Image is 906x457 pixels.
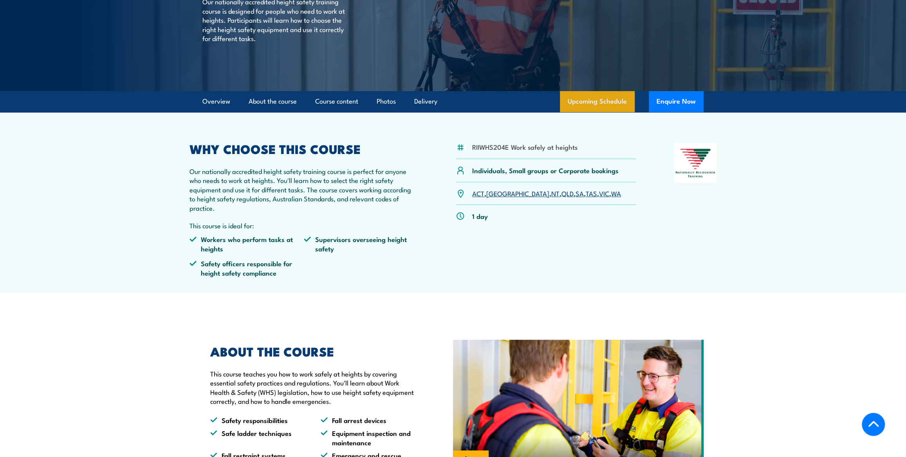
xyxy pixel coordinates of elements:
[674,143,716,183] img: Nationally Recognised Training logo.
[472,166,619,175] p: Individuals, Small groups or Corporate bookings
[472,142,578,151] li: RIIWHS204E Work safely at heights
[304,235,418,253] li: Supervisors overseeing height safety
[190,235,304,253] li: Workers who perform tasks at heights
[190,167,418,212] p: Our nationally accredited height safety training course is perfect for anyone who needs to work a...
[190,259,304,277] li: Safety officers responsible for height safety compliance
[210,369,417,406] p: This course teaches you how to work safely at heights by covering essential safety practices and ...
[586,188,597,198] a: TAS
[486,188,549,198] a: [GEOGRAPHIC_DATA]
[560,91,635,112] a: Upcoming Schedule
[210,346,417,357] h2: ABOUT THE COURSE
[190,221,418,230] p: This course is ideal for:
[561,188,574,198] a: QLD
[377,91,396,112] a: Photos
[249,91,297,112] a: About the course
[472,189,621,198] p: , , , , , , ,
[202,91,230,112] a: Overview
[472,188,484,198] a: ACT
[315,91,358,112] a: Course content
[321,416,417,425] li: Fall arrest devices
[210,416,307,425] li: Safety responsibilities
[649,91,704,112] button: Enquire Now
[551,188,559,198] a: NT
[321,428,417,447] li: Equipment inspection and maintenance
[472,211,488,220] p: 1 day
[599,188,609,198] a: VIC
[576,188,584,198] a: SA
[611,188,621,198] a: WA
[190,143,418,154] h2: WHY CHOOSE THIS COURSE
[414,91,437,112] a: Delivery
[210,428,307,447] li: Safe ladder techniques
